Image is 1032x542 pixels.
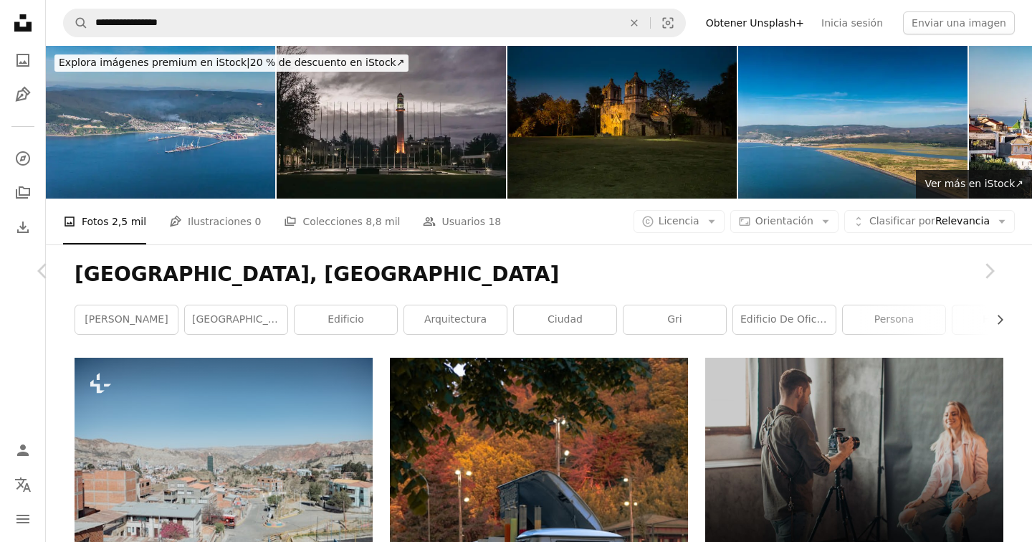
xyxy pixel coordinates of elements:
[404,305,507,334] a: arquitectura
[843,305,945,334] a: persona
[295,305,397,334] a: edificio
[9,179,37,207] a: Colecciones
[507,46,737,199] img: Misión a Concepción - San Antonio, TX
[618,9,650,37] button: Borrar
[284,199,400,244] a: Colecciones 8,8 mil
[755,215,813,227] span: Orientación
[651,9,685,37] button: Búsqueda visual
[916,170,1032,199] a: Ver más en iStock↗
[46,46,275,199] img: Bahía de concepción - Chile
[277,46,506,199] img: Explanada de la Universidad de Concepción
[46,46,417,80] a: Explora imágenes premium en iStock|20 % de descuento en iStock↗
[365,214,400,229] span: 8,8 mil
[59,57,250,68] span: Explora imágenes premium en iStock |
[869,214,990,229] span: Relevancia
[697,11,813,34] a: Obtener Unsplash+
[185,305,287,334] a: [GEOGRAPHIC_DATA]
[9,144,37,173] a: Explorar
[730,210,838,233] button: Orientación
[813,11,892,34] a: Inicia sesión
[423,199,501,244] a: Usuarios 18
[844,210,1015,233] button: Clasificar porRelevancia
[634,210,725,233] button: Licencia
[623,305,726,334] a: gri
[9,505,37,533] button: Menú
[9,436,37,465] a: Iniciar sesión / Registrarse
[64,9,88,37] button: Buscar en Unsplash
[514,305,616,334] a: ciudad
[946,202,1032,340] a: Siguiente
[254,214,261,229] span: 0
[54,54,408,72] div: 20 % de descuento en iStock ↗
[9,470,37,499] button: Idioma
[869,215,935,227] span: Clasificar por
[169,199,261,244] a: Ilustraciones 0
[9,46,37,75] a: Fotos
[75,262,1003,287] h1: [GEOGRAPHIC_DATA], [GEOGRAPHIC_DATA]
[75,451,373,464] a: Vista de una ciudad con montañas al fondo
[903,11,1015,34] button: Enviar una imagen
[924,178,1023,189] span: Ver más en iStock ↗
[75,305,178,334] a: [PERSON_NAME]
[738,46,967,199] img: Bahía de concepción - Chile
[63,9,686,37] form: Encuentra imágenes en todo el sitio
[9,80,37,109] a: Ilustraciones
[733,305,836,334] a: Edificio de oficina
[488,214,501,229] span: 18
[659,215,699,227] span: Licencia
